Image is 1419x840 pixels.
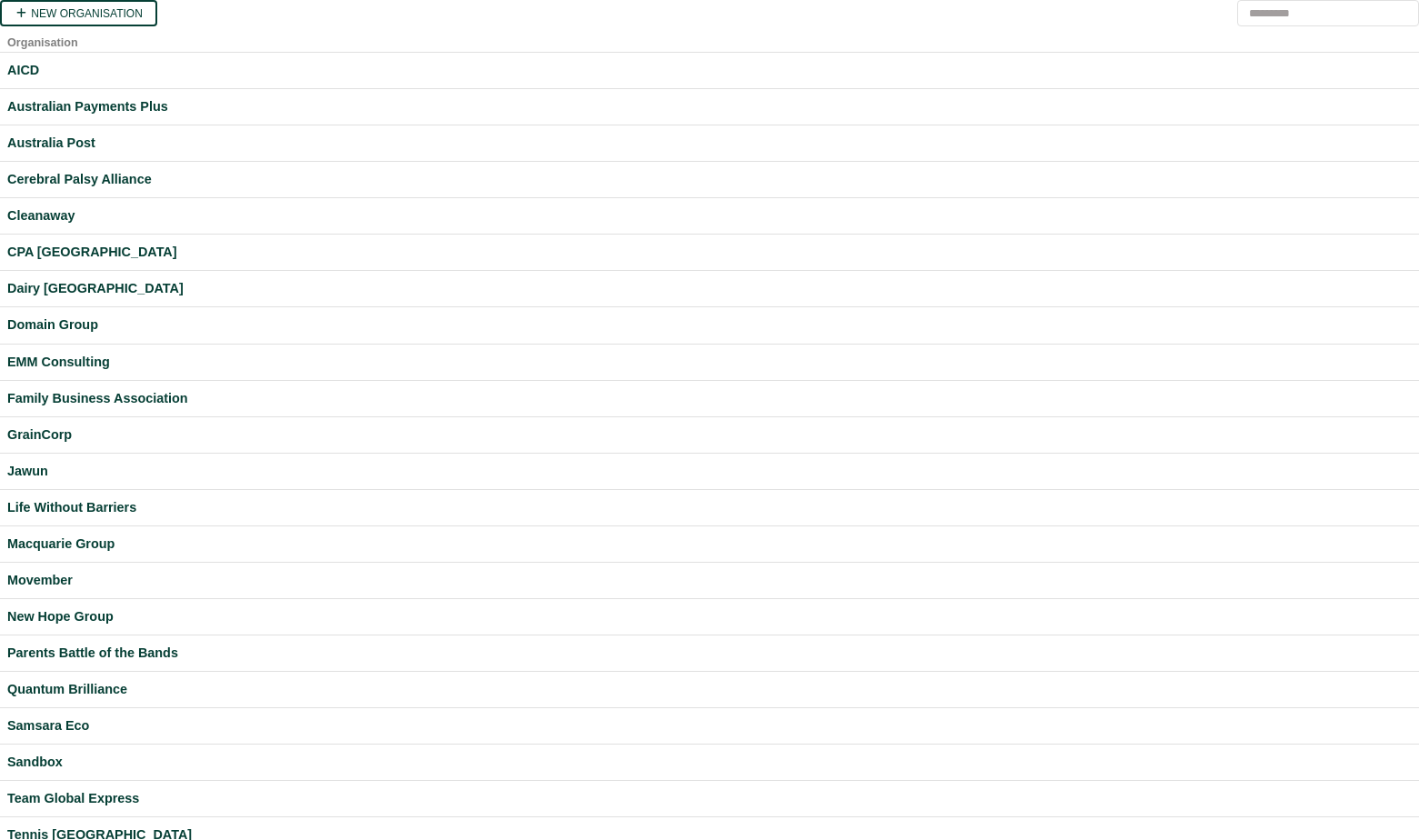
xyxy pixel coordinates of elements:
a: Life Without Barriers [7,497,1412,518]
a: Parents Battle of the Bands [7,643,1412,664]
a: Family Business Association [7,388,1412,409]
a: Samsara Eco [7,715,1412,736]
a: Movember [7,570,1412,591]
a: Domain Group [7,315,1412,335]
a: CPA [GEOGRAPHIC_DATA] [7,242,1412,263]
a: Dairy [GEOGRAPHIC_DATA] [7,278,1412,299]
a: AICD [7,60,1412,81]
a: GrainCorp [7,425,1412,445]
a: Team Global Express [7,788,1412,809]
a: Australia Post [7,133,1412,154]
a: Quantum Brilliance [7,679,1412,700]
a: Cerebral Palsy Alliance [7,169,1412,190]
a: Cleanaway [7,205,1412,226]
a: Sandbox [7,752,1412,773]
a: EMM Consulting [7,352,1412,373]
a: Jawun [7,461,1412,482]
a: Australian Payments Plus [7,96,1412,117]
a: Macquarie Group [7,534,1412,555]
a: New Hope Group [7,606,1412,627]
